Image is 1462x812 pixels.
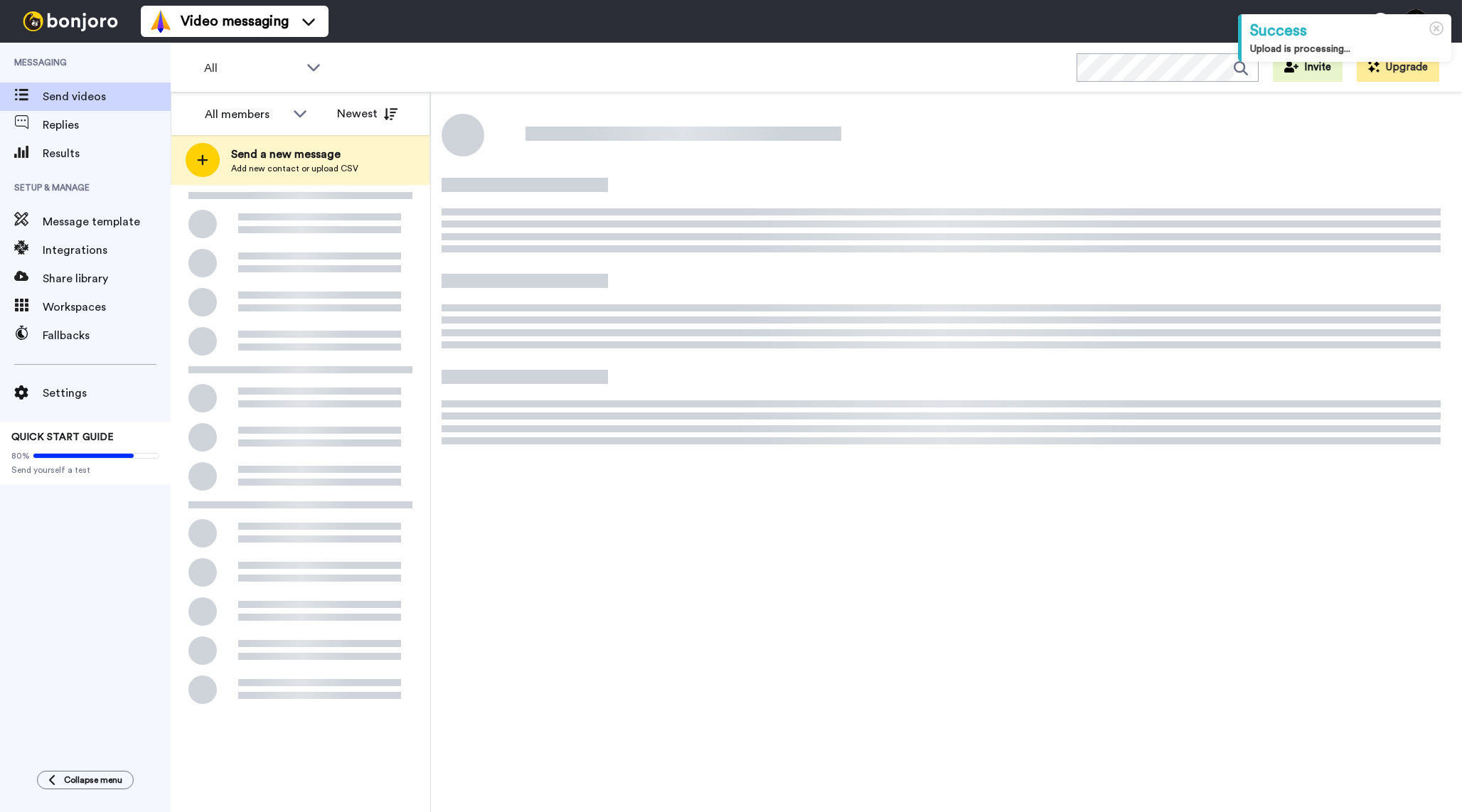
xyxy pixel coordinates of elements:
[231,163,358,174] span: Add new contact or upload CSV
[43,213,171,230] span: Message template
[1250,42,1443,56] div: Upload is processing...
[1273,53,1343,82] button: Invite
[231,146,358,163] span: Send a new message
[43,117,171,134] span: Replies
[204,60,299,77] span: All
[326,100,408,128] button: Newest
[43,299,171,316] span: Workspaces
[37,771,134,789] button: Collapse menu
[1250,20,1443,42] div: Success
[43,145,171,162] span: Results
[1357,53,1439,82] button: Upgrade
[149,10,172,33] img: vm-color.svg
[64,774,122,786] span: Collapse menu
[205,106,286,123] div: All members
[43,327,171,344] span: Fallbacks
[43,242,171,259] span: Integrations
[11,464,159,476] span: Send yourself a test
[43,270,171,287] span: Share library
[43,88,171,105] span: Send videos
[43,385,171,402] span: Settings
[11,450,30,461] span: 80%
[181,11,289,31] span: Video messaging
[11,432,114,442] span: QUICK START GUIDE
[17,11,124,31] img: bj-logo-header-white.svg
